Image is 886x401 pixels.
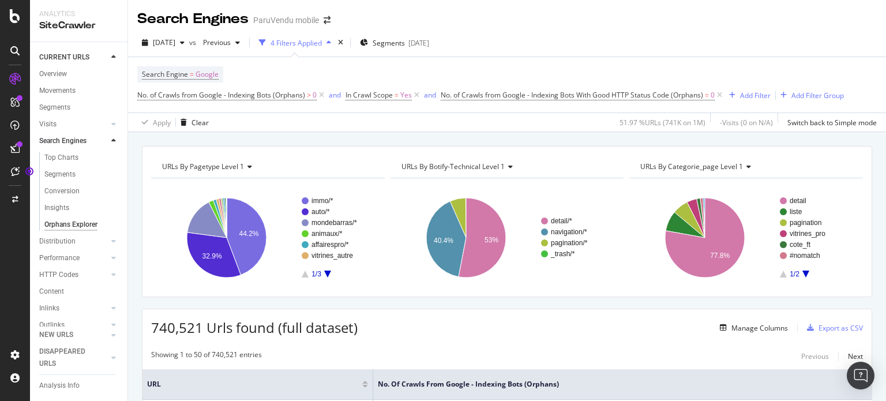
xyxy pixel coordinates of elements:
button: Manage Columns [715,321,788,335]
a: CURRENT URLS [39,51,108,63]
button: and [329,89,341,100]
span: Previous [198,38,231,47]
button: Export as CSV [802,318,863,337]
a: Inlinks [39,302,108,314]
div: HTTP Codes [39,269,78,281]
text: 40.4% [434,237,453,245]
span: URL [147,379,359,389]
text: liste [790,208,802,216]
div: Add Filter Group [791,91,844,100]
div: Analytics [39,9,118,19]
text: 1/3 [311,270,321,278]
div: Segments [44,168,76,181]
div: Next [848,351,863,361]
text: cote_ft [790,241,811,249]
h4: URLs By pagetype Level 1 [160,158,374,176]
a: NEW URLS [39,329,108,341]
a: Performance [39,252,108,264]
span: Yes [400,87,412,103]
button: Add Filter Group [776,88,844,102]
span: 0 [313,87,317,103]
a: Distribution [39,235,108,248]
div: Outlinks [39,319,65,331]
h4: URLs By categorie_page Level 1 [638,158,853,176]
div: Apply [153,118,171,128]
button: and [424,89,436,100]
div: Previous [801,351,829,361]
text: animaux/* [311,230,343,238]
a: Overview [39,68,119,80]
div: NEW URLS [39,329,73,341]
span: = [395,90,399,100]
div: CURRENT URLS [39,51,89,63]
a: Visits [39,118,108,130]
span: 0 [711,87,715,103]
div: SiteCrawler [39,19,118,32]
text: immo/* [311,197,333,205]
button: Switch back to Simple mode [783,113,877,132]
span: No. of Crawls from Google - Indexing Bots With Good HTTP Status Code (Orphans) [441,90,703,100]
svg: A chart. [629,188,860,288]
div: Performance [39,252,80,264]
div: Distribution [39,235,76,248]
div: Add Filter [740,91,771,100]
text: _trash/* [550,250,575,258]
button: Next [848,350,863,363]
text: affairespro/* [311,241,349,249]
div: Analysis Info [39,380,80,392]
div: arrow-right-arrow-left [324,16,331,24]
div: Movements [39,85,76,97]
span: > [307,90,311,100]
span: 740,521 Urls found (full dataset) [151,318,358,337]
div: Content [39,286,64,298]
a: Orphans Explorer [44,219,119,231]
text: pagination [790,219,821,227]
button: Segments[DATE] [355,33,434,52]
div: Search Engines [39,135,87,147]
a: HTTP Codes [39,269,108,281]
button: 4 Filters Applied [254,33,336,52]
text: #nomatch [790,252,820,260]
span: In Crawl Scope [346,90,393,100]
button: [DATE] [137,33,189,52]
span: Google [196,66,219,83]
div: Search Engines [137,9,249,29]
span: = [190,69,194,79]
a: Analysis Info [39,380,119,392]
svg: A chart. [151,188,382,288]
button: Previous [198,33,245,52]
a: Segments [39,102,119,114]
span: URLs By categorie_page Level 1 [640,162,743,171]
div: Open Intercom Messenger [847,362,874,389]
div: - Visits ( 0 on N/A ) [720,118,773,128]
div: Segments [39,102,70,114]
div: Inlinks [39,302,59,314]
text: auto/* [311,208,330,216]
div: times [336,37,346,48]
div: Manage Columns [731,323,788,333]
button: Add Filter [724,88,771,102]
div: Visits [39,118,57,130]
text: 77.8% [710,252,730,260]
div: Top Charts [44,152,78,164]
div: Export as CSV [819,323,863,333]
span: 2025 Aug. 25th [153,38,175,47]
text: pagination/* [551,239,588,247]
div: Showing 1 to 50 of 740,521 entries [151,350,262,363]
a: DISAPPEARED URLS [39,346,108,370]
text: 32.9% [202,253,222,261]
text: detail/* [551,217,572,225]
button: Apply [137,113,171,132]
span: No. of Crawls from Google - Indexing Bots (Orphans) [137,90,305,100]
div: [DATE] [408,38,429,48]
button: Clear [176,113,209,132]
div: Orphans Explorer [44,219,97,231]
div: ParuVendu mobile [253,14,319,26]
div: 4 Filters Applied [271,38,322,48]
div: Clear [192,118,209,128]
svg: A chart. [391,188,621,288]
text: mondebarras/* [311,219,357,227]
span: URLs By pagetype Level 1 [162,162,244,171]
